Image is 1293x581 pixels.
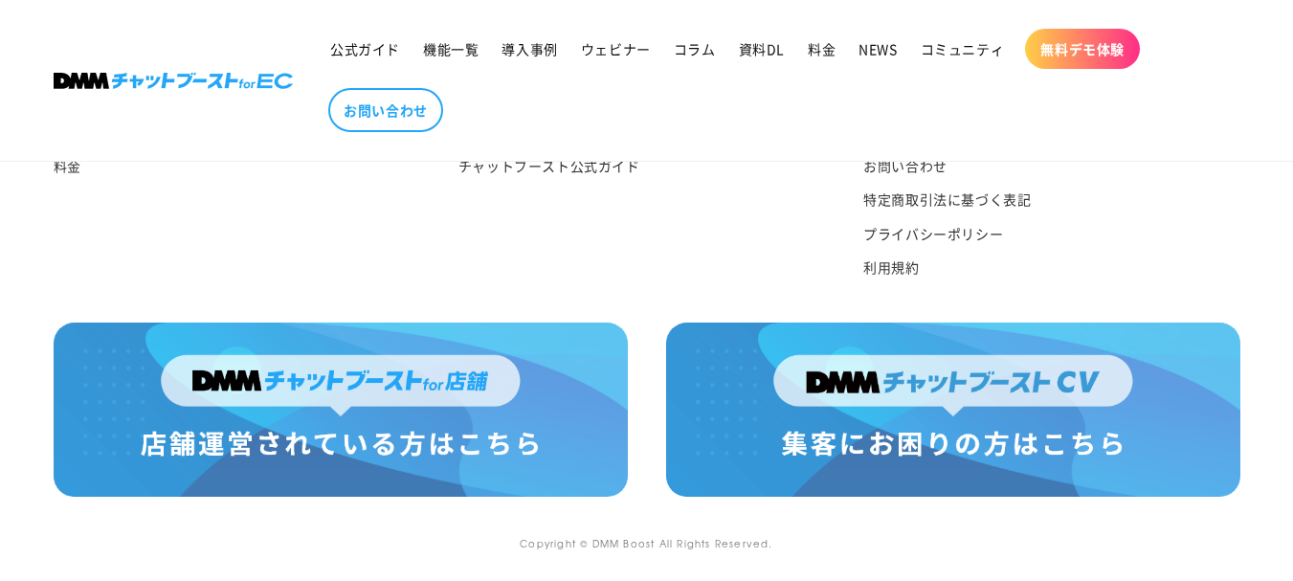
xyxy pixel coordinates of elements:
a: 公式ガイド [319,29,412,69]
span: 公式ガイド [330,40,400,57]
a: チャットブースト公式ガイド [458,149,640,183]
span: コミュニティ [921,40,1005,57]
span: 導入事例 [502,40,557,57]
small: Copyright © DMM Boost All Rights Reserved. [520,536,772,550]
span: 機能一覧 [423,40,479,57]
a: ウェビナー [569,29,662,69]
img: 集客にお困りの方はこちら [666,323,1240,497]
img: 店舗運営されている方はこちら [54,323,628,497]
a: プライバシーポリシー [863,217,1003,251]
img: 株式会社DMM Boost [54,73,293,89]
a: 料金 [796,29,847,69]
a: お問い合わせ [863,149,947,183]
a: 料金 [54,149,81,183]
span: 無料デモ体験 [1040,40,1125,57]
a: 利用規約 [863,251,919,284]
span: お問い合わせ [344,101,428,119]
a: コラム [662,29,727,69]
span: 料金 [808,40,836,57]
a: コミュニティ [909,29,1016,69]
a: 無料デモ体験 [1025,29,1140,69]
span: NEWS [858,40,897,57]
a: お問い合わせ [328,88,443,132]
a: 特定商取引法に基づく表記 [863,183,1031,216]
span: ウェビナー [581,40,651,57]
a: 資料DL [727,29,796,69]
a: NEWS [847,29,908,69]
span: 資料DL [739,40,785,57]
a: 機能一覧 [412,29,490,69]
span: コラム [674,40,716,57]
a: 導入事例 [490,29,568,69]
